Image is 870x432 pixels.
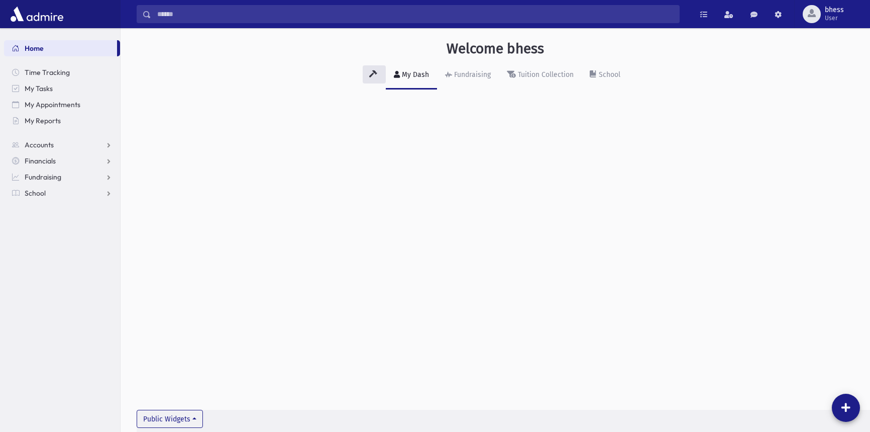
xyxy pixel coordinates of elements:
a: Fundraising [4,169,120,185]
a: Tuition Collection [499,61,582,90]
a: My Reports [4,113,120,129]
a: My Appointments [4,97,120,113]
span: My Reports [25,116,61,125]
div: Fundraising [452,70,491,79]
span: bhess [825,6,844,14]
span: My Tasks [25,84,53,93]
input: Search [151,5,679,23]
div: Tuition Collection [516,70,574,79]
a: School [4,185,120,201]
span: User [825,14,844,22]
a: Time Tracking [4,64,120,80]
a: School [582,61,628,90]
a: Fundraising [437,61,499,90]
a: Home [4,40,117,56]
span: School [25,189,46,198]
h3: Welcome bhess [447,40,544,57]
span: Fundraising [25,172,61,182]
a: Accounts [4,137,120,153]
span: Home [25,44,44,53]
div: School [597,70,620,79]
a: My Tasks [4,80,120,97]
span: Financials [25,156,56,165]
a: My Dash [386,61,437,90]
a: Financials [4,153,120,169]
button: Public Widgets [137,410,203,428]
div: My Dash [400,70,429,79]
span: Accounts [25,140,54,149]
img: AdmirePro [8,4,66,24]
span: My Appointments [25,100,80,109]
span: Time Tracking [25,68,70,77]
